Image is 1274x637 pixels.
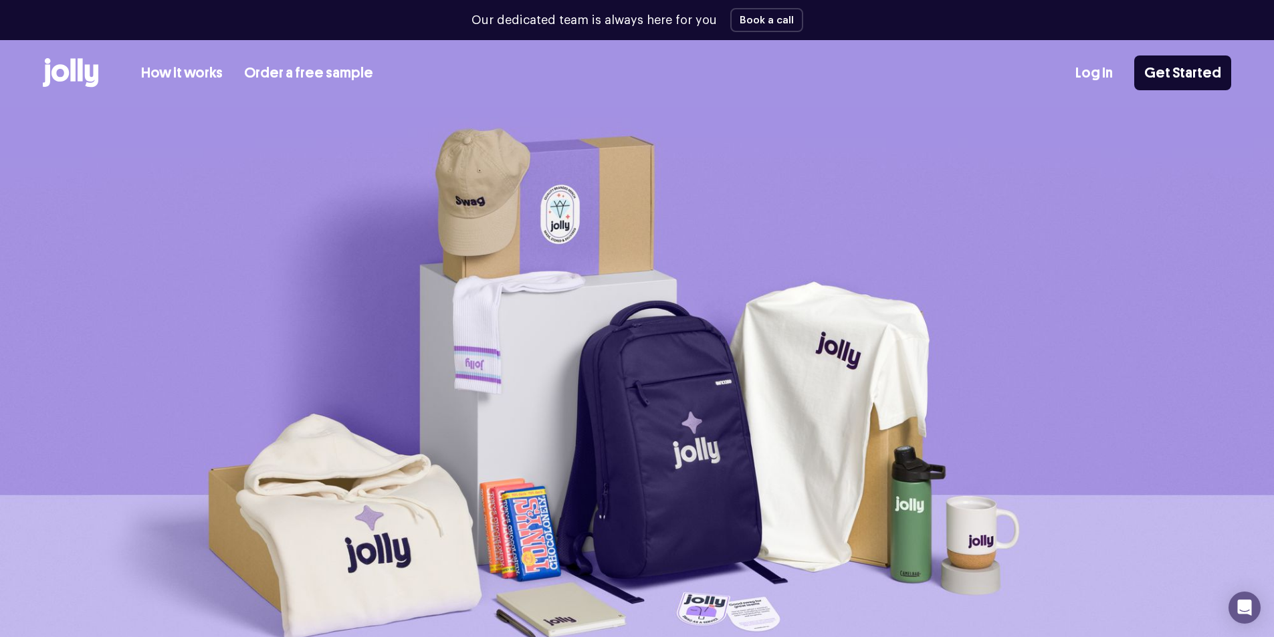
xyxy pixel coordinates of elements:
a: Order a free sample [244,62,373,84]
div: Open Intercom Messenger [1229,592,1261,624]
button: Book a call [730,8,803,32]
a: Get Started [1134,55,1231,90]
a: How it works [141,62,223,84]
p: Our dedicated team is always here for you [471,11,717,29]
a: Log In [1075,62,1113,84]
